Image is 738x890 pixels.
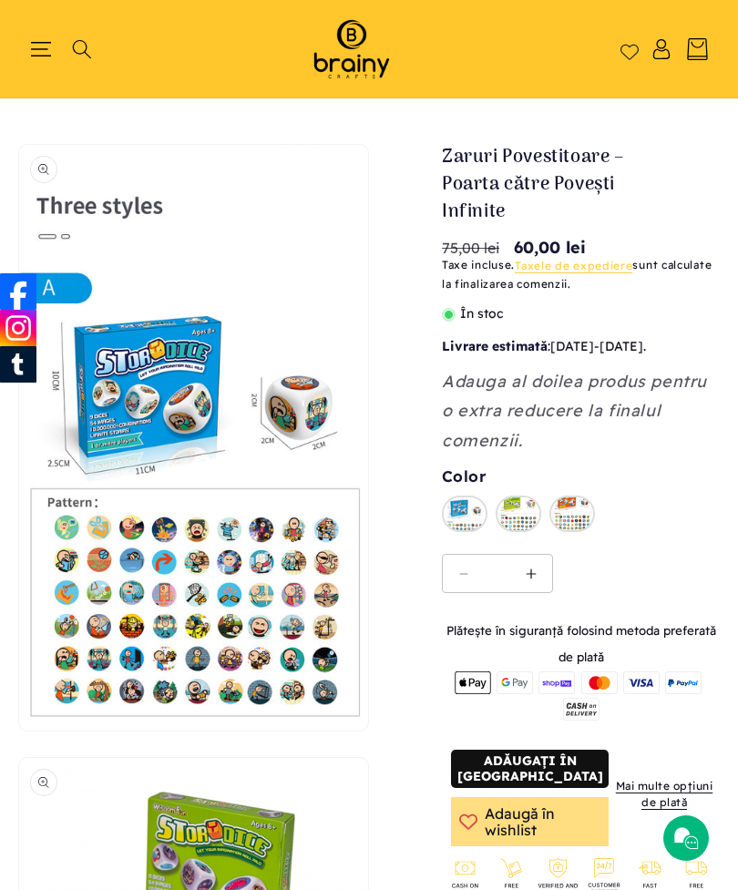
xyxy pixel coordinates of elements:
[442,465,487,488] legend: Color
[442,338,548,354] b: Livrare estimată
[451,750,609,788] button: Adăugați în [GEOGRAPHIC_DATA]
[497,497,539,530] img: Verde
[29,39,52,59] summary: Meniu
[442,302,720,325] p: În stoc
[620,40,639,58] a: Wishlist page link
[485,805,600,838] span: Adaugă în wishlist
[515,259,632,272] a: Taxele de expediere
[457,753,603,784] span: Adăugați în [GEOGRAPHIC_DATA]
[442,371,707,451] em: Adauga al doilea produs pentru o extra reducere la finalul comenzii.
[551,497,593,530] img: Rosu
[442,144,665,226] h1: Zaruri Povestitoare – Poarta către Povești Infinite
[442,237,499,259] s: 75,00 lei
[446,623,716,664] small: Plătește în siguranță folosind metoda preferată de plată
[290,9,413,88] a: Brainy Crafts
[297,16,406,82] img: Brainy Crafts
[514,235,586,260] span: 60,00 lei
[600,338,643,354] span: [DATE]
[70,39,93,59] summary: Căutați
[672,824,700,852] img: Chat icon
[442,335,720,358] p: : - .
[444,497,486,530] img: Albastru
[550,338,594,354] span: [DATE]
[442,256,720,293] div: Taxe incluse. sunt calculate la finalizarea comenzii.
